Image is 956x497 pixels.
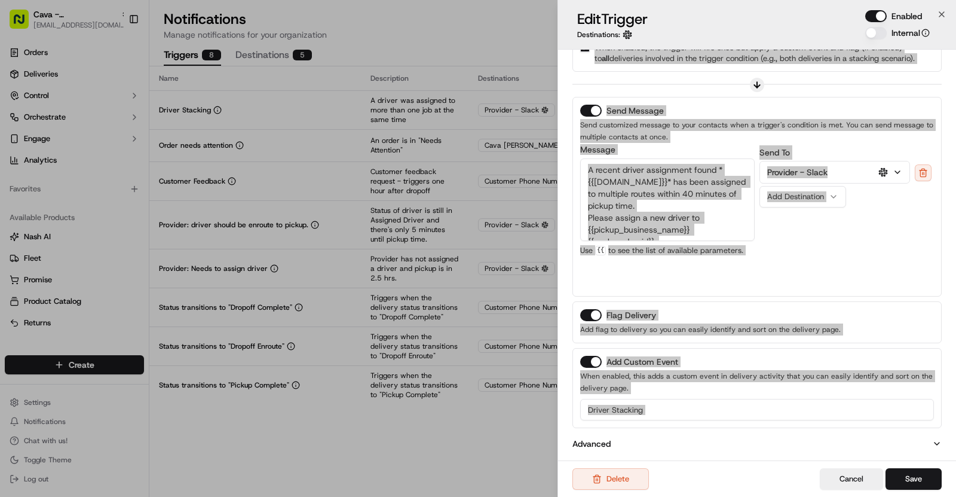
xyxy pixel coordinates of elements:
label: Internal [891,27,930,39]
textarea: A recent driver assignment found *{{[DOMAIN_NAME]}}* has been assigned to multiple routes within ... [580,158,755,241]
p: Provider - Slack [767,166,828,178]
div: 📗 [12,268,22,278]
a: Powered byPylon [84,295,145,305]
label: Add Custom Event [606,358,678,366]
img: Asif Zaman Khan [12,173,31,193]
button: Internal [921,29,930,37]
span: [DATE] [106,185,130,194]
a: 💻API Documentation [96,262,197,283]
span: Pylon [119,296,145,305]
p: Send customized message to your contacts when a trigger's condition is met. You can send message ... [580,119,934,143]
button: Save [885,468,942,490]
input: Got a question? Start typing here... [31,77,215,89]
button: Delete [572,468,649,490]
div: Destinations: [577,30,648,39]
span: Knowledge Base [24,267,91,279]
button: Start new chat [203,117,217,132]
div: We're available if you need us! [54,126,164,135]
label: Message [580,145,755,154]
span: [PERSON_NAME] [37,185,97,194]
div: Add Destination [767,191,829,202]
label: Enabled [891,10,922,22]
img: Nash [12,11,36,35]
button: Advanced [572,438,942,450]
div: Start new chat [54,114,196,126]
h3: Edit Trigger [577,10,648,29]
span: API Documentation [113,267,192,279]
div: Past conversations [12,155,80,164]
button: Cancel [820,468,883,490]
div: 💻 [101,268,111,278]
span: • [99,217,103,227]
img: 1736555255976-a54dd68f-1ca7-489b-9aae-adbdc363a1c4 [24,218,33,227]
p: Use to see the list of available parameters. [580,246,755,255]
p: Add flag to delivery so you can easily identify and sort on the delivery page. [580,324,934,336]
label: Send Message [606,106,664,115]
input: Enter custom event name [580,399,934,420]
img: 4281594248423_2fcf9dad9f2a874258b8_72.png [25,114,47,135]
span: [PERSON_NAME] [37,217,97,227]
span: • [99,185,103,194]
b: all [602,53,609,63]
button: Provider - Slack [760,161,909,183]
p: Advanced [572,438,611,450]
span: When enabled, the trigger will fire once but apply a custom event and flag (if enabled) to delive... [595,42,948,64]
button: See all [185,153,217,167]
p: When enabled, this adds a custom event in delivery activity that you can easily identify and sort... [580,370,934,394]
label: Send To [759,147,790,158]
img: Masood Aslam [12,206,31,225]
a: 📗Knowledge Base [7,262,96,283]
label: Flag Delivery [606,311,656,319]
p: Welcome 👋 [12,47,217,66]
img: 1736555255976-a54dd68f-1ca7-489b-9aae-adbdc363a1c4 [12,114,33,135]
span: [DATE] [106,217,130,227]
